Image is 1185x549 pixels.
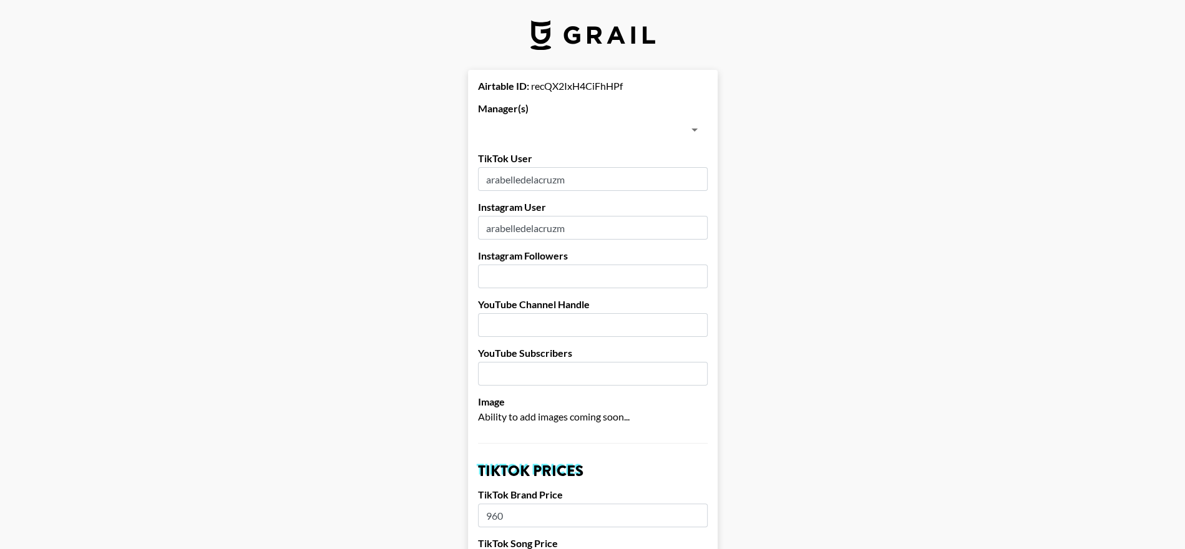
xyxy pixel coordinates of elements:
[478,102,708,115] label: Manager(s)
[478,396,708,408] label: Image
[478,80,708,92] div: recQX2IxH4CiFhHPf
[478,464,708,479] h2: TikTok Prices
[478,80,529,92] strong: Airtable ID:
[478,201,708,213] label: Instagram User
[478,250,708,262] label: Instagram Followers
[478,152,708,165] label: TikTok User
[478,488,708,501] label: TikTok Brand Price
[478,347,708,359] label: YouTube Subscribers
[478,411,630,422] span: Ability to add images coming soon...
[686,121,703,138] button: Open
[530,20,655,50] img: Grail Talent Logo
[478,298,708,311] label: YouTube Channel Handle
